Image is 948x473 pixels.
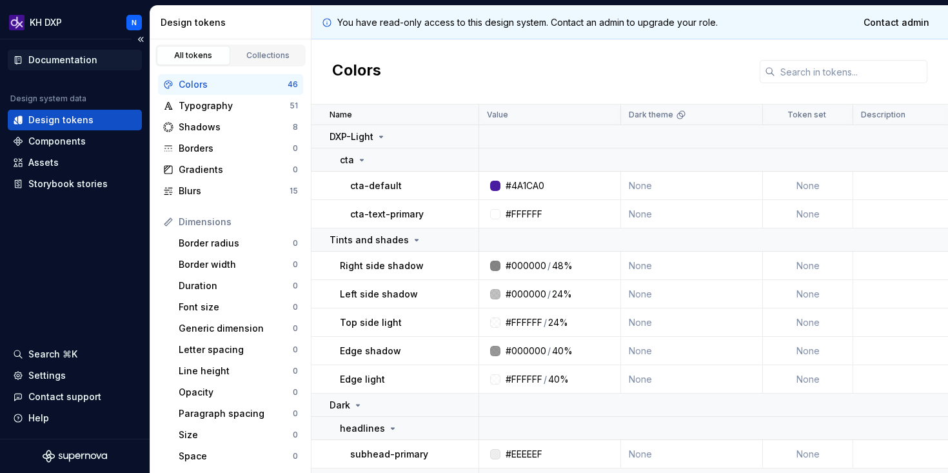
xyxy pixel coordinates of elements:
[552,288,572,301] div: 24%
[506,259,546,272] div: #000000
[350,208,424,221] p: cta-text-primary
[330,234,409,247] p: Tints and shades
[8,344,142,365] button: Search ⌘K
[548,259,551,272] div: /
[763,200,853,228] td: None
[548,345,551,357] div: /
[340,288,418,301] p: Left side shadow
[158,138,303,159] a: Borders0
[28,412,49,425] div: Help
[179,237,293,250] div: Border radius
[28,390,101,403] div: Contact support
[621,280,763,308] td: None
[548,373,569,386] div: 40%
[161,16,306,29] div: Design tokens
[293,259,298,270] div: 0
[179,216,298,228] div: Dimensions
[132,30,150,48] button: Collapse sidebar
[293,122,298,132] div: 8
[340,316,402,329] p: Top side light
[173,339,303,360] a: Letter spacing0
[350,448,428,461] p: subhead-primary
[179,450,293,463] div: Space
[293,408,298,419] div: 0
[763,252,853,280] td: None
[621,252,763,280] td: None
[861,110,905,120] p: Description
[293,281,298,291] div: 0
[293,345,298,355] div: 0
[28,135,86,148] div: Components
[293,238,298,248] div: 0
[506,288,546,301] div: #000000
[763,365,853,394] td: None
[28,369,66,382] div: Settings
[293,323,298,334] div: 0
[621,365,763,394] td: None
[179,279,293,292] div: Duration
[544,316,547,329] div: /
[8,174,142,194] a: Storybook stories
[548,316,568,329] div: 24%
[330,110,352,120] p: Name
[552,259,573,272] div: 48%
[28,156,59,169] div: Assets
[158,181,303,201] a: Blurs15
[629,110,673,120] p: Dark theme
[8,365,142,386] a: Settings
[548,288,551,301] div: /
[173,276,303,296] a: Duration0
[236,50,301,61] div: Collections
[10,94,86,104] div: Design system data
[506,179,544,192] div: #4A1CA0
[28,54,97,66] div: Documentation
[30,16,62,29] div: KH DXP
[8,152,142,173] a: Assets
[8,387,142,407] button: Contact support
[293,430,298,440] div: 0
[288,79,298,90] div: 46
[763,440,853,468] td: None
[179,99,290,112] div: Typography
[293,451,298,461] div: 0
[621,308,763,337] td: None
[332,60,381,83] h2: Colors
[8,50,142,70] a: Documentation
[293,165,298,175] div: 0
[552,345,573,357] div: 40%
[132,17,137,28] div: N
[173,297,303,317] a: Font size0
[28,177,108,190] div: Storybook stories
[340,345,401,357] p: Edge shadow
[787,110,826,120] p: Token set
[330,130,373,143] p: DXP-Light
[8,408,142,428] button: Help
[864,16,929,29] span: Contact admin
[173,254,303,275] a: Border width0
[350,179,402,192] p: cta-default
[293,302,298,312] div: 0
[293,366,298,376] div: 0
[506,373,542,386] div: #FFFFFF
[179,301,293,314] div: Font size
[179,322,293,335] div: Generic dimension
[293,387,298,398] div: 0
[179,121,293,134] div: Shadows
[487,110,508,120] p: Value
[621,440,763,468] td: None
[173,233,303,254] a: Border radius0
[330,399,350,412] p: Dark
[621,172,763,200] td: None
[179,163,293,176] div: Gradients
[173,382,303,403] a: Opacity0
[173,403,303,424] a: Paragraph spacing0
[179,428,293,441] div: Size
[173,361,303,381] a: Line height0
[43,450,107,463] svg: Supernova Logo
[173,446,303,467] a: Space0
[621,337,763,365] td: None
[179,386,293,399] div: Opacity
[506,208,542,221] div: #FFFFFF
[506,448,542,461] div: #EEEEEF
